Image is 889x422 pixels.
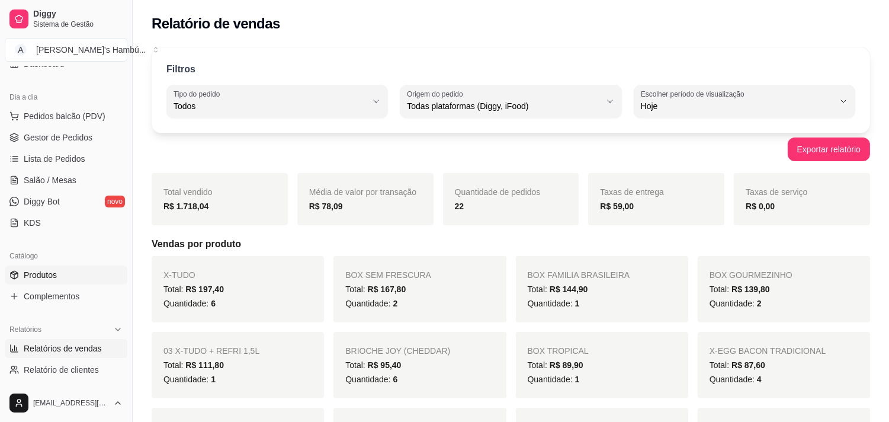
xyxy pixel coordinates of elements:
label: Tipo do pedido [174,89,224,99]
span: BOX GOURMEZINHO [710,270,792,280]
span: R$ 197,40 [185,284,224,294]
span: 4 [757,375,762,384]
span: BOX TROPICAL [528,346,589,356]
a: DiggySistema de Gestão [5,5,127,33]
span: BRIOCHE JOY (CHEDDAR) [345,346,450,356]
span: Complementos [24,290,79,302]
span: Total vendido [163,187,213,197]
strong: R$ 78,09 [309,202,343,211]
span: BOX SEM FRESCURA [345,270,431,280]
span: R$ 167,80 [368,284,406,294]
span: Gestor de Pedidos [24,132,92,143]
span: Quantidade: [528,375,580,384]
span: Lista de Pedidos [24,153,85,165]
span: Quantidade: [710,299,762,308]
span: 2 [757,299,762,308]
div: Dia a dia [5,88,127,107]
p: Filtros [166,62,195,76]
span: Quantidade: [345,375,397,384]
span: A [15,44,27,56]
span: Diggy [33,9,123,20]
span: R$ 89,90 [550,360,583,370]
span: 6 [393,375,397,384]
span: Total: [710,284,770,294]
h2: Relatório de vendas [152,14,280,33]
span: Relatórios [9,325,41,334]
a: Lista de Pedidos [5,149,127,168]
a: Produtos [5,266,127,284]
span: Relatórios de vendas [24,343,102,354]
span: X-TUDO [163,270,195,280]
span: Todas plataformas (Diggy, iFood) [407,100,600,112]
label: Origem do pedido [407,89,467,99]
span: Total: [345,360,401,370]
button: Exportar relatório [788,138,870,161]
span: BOX FAMILIA BRASILEIRA [528,270,630,280]
a: Relatórios de vendas [5,339,127,358]
span: Produtos [24,269,57,281]
strong: R$ 59,00 [600,202,634,211]
span: Média de valor por transação [309,187,416,197]
span: Relatório de clientes [24,364,99,376]
span: Diggy Bot [24,196,60,207]
span: R$ 144,90 [550,284,588,294]
span: Salão / Mesas [24,174,76,186]
button: Tipo do pedidoTodos [166,85,388,118]
span: Total: [163,360,224,370]
span: Quantidade: [345,299,397,308]
span: R$ 95,40 [368,360,402,370]
span: Taxas de entrega [600,187,663,197]
a: Salão / Mesas [5,171,127,190]
span: Quantidade: [528,299,580,308]
strong: R$ 1.718,04 [163,202,208,211]
span: Quantidade: [710,375,762,384]
span: 1 [211,375,216,384]
button: Pedidos balcão (PDV) [5,107,127,126]
span: Total: [163,284,224,294]
span: Quantidade: [163,299,216,308]
span: [EMAIL_ADDRESS][DOMAIN_NAME] [33,398,108,408]
span: Total: [710,360,765,370]
strong: R$ 0,00 [746,202,775,211]
button: Origem do pedidoTodas plataformas (Diggy, iFood) [400,85,621,118]
span: 6 [211,299,216,308]
span: Total: [528,360,583,370]
a: Gestor de Pedidos [5,128,127,147]
span: Quantidade de pedidos [455,187,541,197]
span: Pedidos balcão (PDV) [24,110,105,122]
a: Complementos [5,287,127,306]
span: Quantidade: [163,375,216,384]
h5: Vendas por produto [152,237,870,251]
a: Relatório de clientes [5,360,127,379]
span: 2 [393,299,397,308]
span: 1 [575,375,580,384]
span: R$ 87,60 [731,360,765,370]
a: Diggy Botnovo [5,192,127,211]
span: Taxas de serviço [746,187,807,197]
div: [PERSON_NAME]'s Hambú ... [36,44,146,56]
span: Sistema de Gestão [33,20,123,29]
a: KDS [5,213,127,232]
span: Todos [174,100,367,112]
span: R$ 111,80 [185,360,224,370]
span: X-EGG BACON TRADICIONAL [710,346,826,356]
button: Escolher período de visualizaçãoHoje [634,85,855,118]
span: Total: [528,284,588,294]
span: R$ 139,80 [731,284,770,294]
button: [EMAIL_ADDRESS][DOMAIN_NAME] [5,389,127,417]
div: Catálogo [5,247,127,266]
span: KDS [24,217,41,229]
span: Total: [345,284,406,294]
a: Relatório de mesas [5,382,127,401]
span: 1 [575,299,580,308]
button: Select a team [5,38,127,62]
label: Escolher período de visualização [641,89,748,99]
strong: 22 [455,202,464,211]
span: Hoje [641,100,834,112]
span: 03 X-TUDO + REFRI 1,5L [163,346,259,356]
